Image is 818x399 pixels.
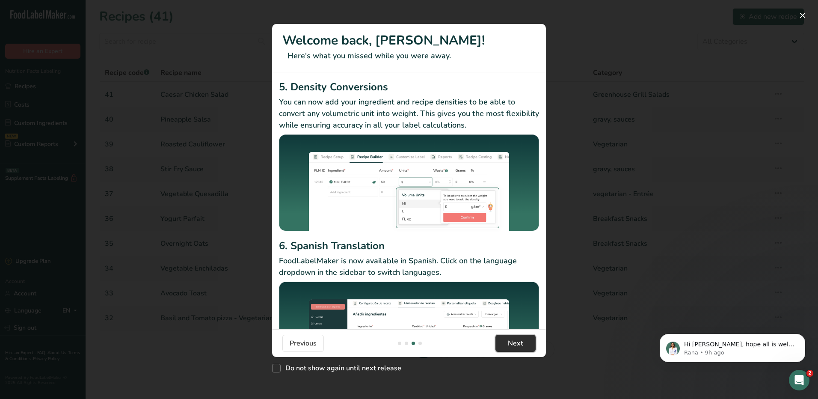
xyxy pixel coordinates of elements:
[282,31,536,50] h1: Welcome back, [PERSON_NAME]!
[282,335,324,352] button: Previous
[806,370,813,377] span: 2
[789,370,809,390] iframe: Intercom live chat
[279,238,539,253] h2: 6. Spanish Translation
[281,364,401,372] span: Do not show again until next release
[290,338,317,348] span: Previous
[279,79,539,95] h2: 5. Density Conversions
[279,96,539,131] p: You can now add your ingredient and recipe densities to be able to convert any volumetric unit in...
[279,255,539,278] p: FoodLabelMaker is now available in Spanish. Click on the language dropdown in the sidebar to swit...
[647,316,818,376] iframe: Intercom notifications message
[279,282,539,379] img: Spanish Translation
[282,50,536,62] p: Here's what you missed while you were away.
[495,335,536,352] button: Next
[279,134,539,235] img: Density Conversions
[508,338,523,348] span: Next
